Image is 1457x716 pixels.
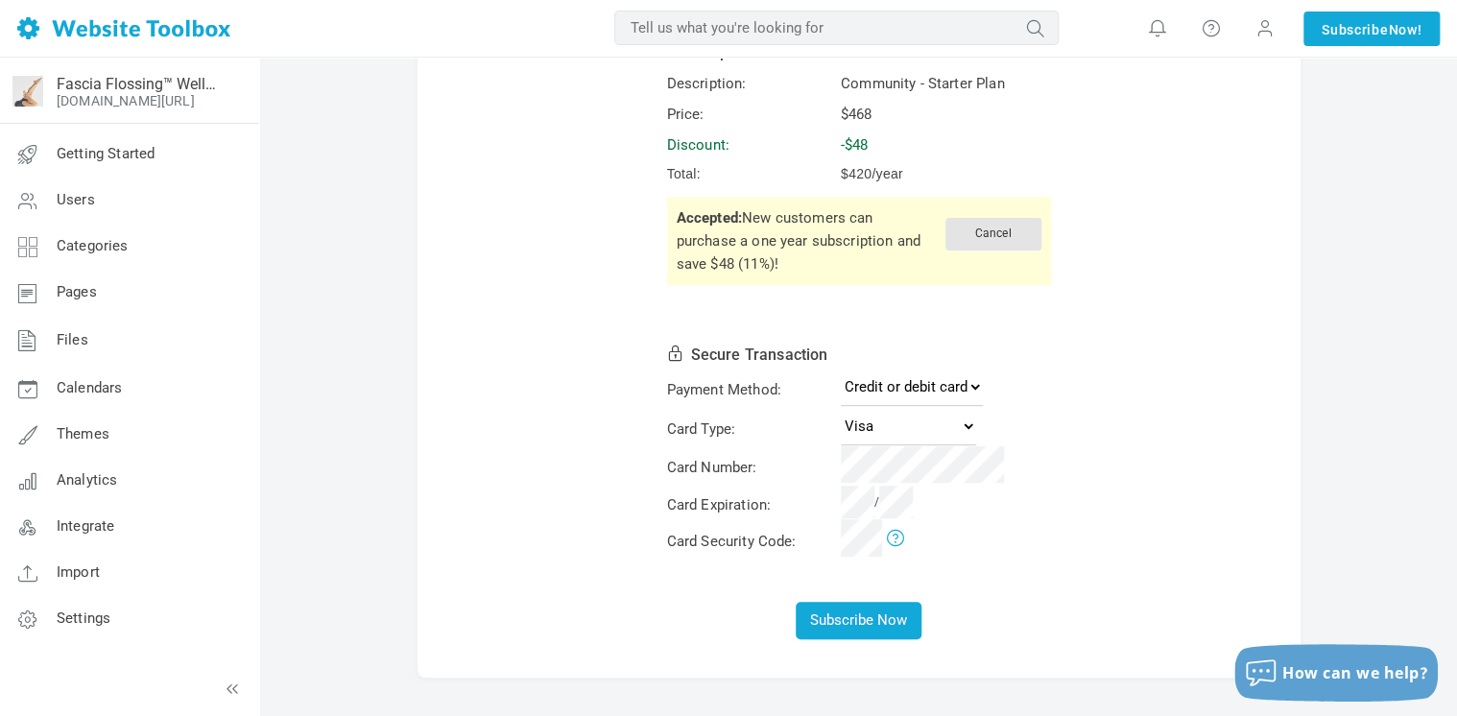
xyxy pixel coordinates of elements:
td: Total: [664,161,836,187]
span: Getting Started [57,145,155,162]
a: Fascia Flossing™ Wellness Community [57,75,224,93]
span: Settings [57,609,110,627]
i: This transaction is secured with 256-bit encryption [667,346,691,359]
span: Categories [57,237,129,254]
td: Description: [664,69,836,98]
td: Card Expiration: [664,488,836,521]
a: SubscribeNow! [1303,12,1440,46]
td: Card Type: [664,411,836,448]
b: Accepted: [677,209,742,227]
a: [DOMAIN_NAME][URL] [57,93,195,108]
span: Files [57,331,88,348]
span: Calendars [57,379,122,396]
a: Cancel [945,225,1041,242]
div: New customers can purchase a one year subscription and save $48 (11%)! [667,197,1051,285]
td: Payment Method: [664,371,836,409]
span: Secure Transaction [691,346,828,364]
span: 420 [848,166,872,181]
span: Integrate [57,517,114,535]
td: Card Security Code: [664,523,836,559]
button: How can we help? [1234,644,1438,702]
span: Analytics [57,471,117,489]
span: Users [57,191,95,208]
span: Themes [57,425,109,442]
input: Tell us what you're looking for [614,11,1059,45]
td: $468 [838,100,1054,129]
img: favicon.ico [12,76,43,107]
span: How can we help? [1282,662,1428,683]
td: Price: [664,100,836,129]
td: $ /year [838,161,1054,187]
button: Subscribe Now [796,602,921,639]
td: Card Number: [664,450,836,486]
td: -$48 [838,131,1054,159]
span: Pages [57,283,97,300]
span: Import [57,563,100,581]
small: / [841,495,914,509]
td: Discount: [664,131,836,159]
span: Now! [1388,19,1421,40]
span: Cancel [945,218,1041,251]
td: Community - Starter Plan [838,69,1054,98]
